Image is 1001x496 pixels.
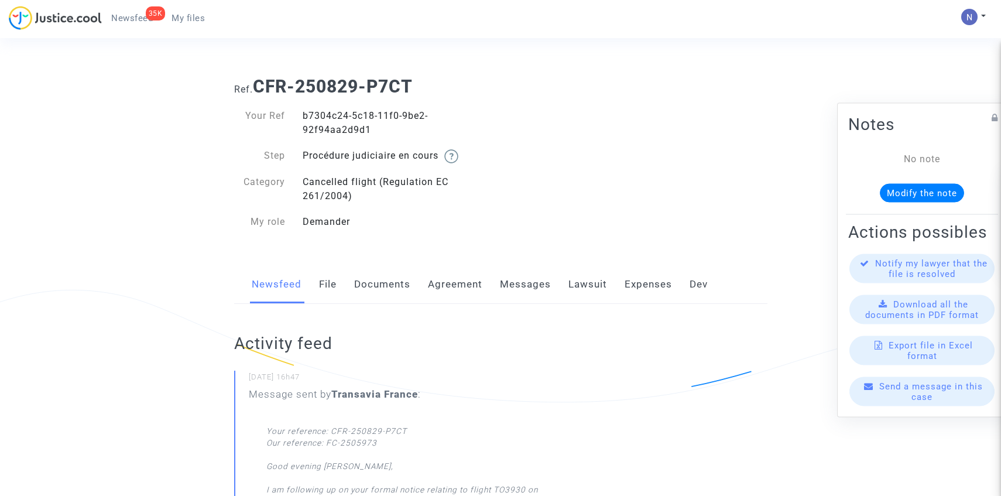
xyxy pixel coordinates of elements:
a: Lawsuit [568,265,607,304]
button: Modify the note [880,183,964,202]
h2: Actions possibles [848,221,996,242]
img: jc-logo.svg [9,6,102,30]
img: ACg8ocLbdXnmRFmzhNqwOPt_sjleXT1r-v--4sGn8-BO7_nRuDcVYw=s96-c [961,9,978,25]
a: Messages [500,265,551,304]
a: 35KNewsfeed [102,9,162,27]
div: Demander [294,215,500,229]
span: My files [172,13,205,23]
h2: Notes [848,114,996,134]
a: File [319,265,337,304]
div: Step [225,149,294,163]
span: Newsfeed [111,13,153,23]
div: My role [225,215,294,229]
img: help.svg [444,149,458,163]
span: Export file in Excel format [889,340,973,361]
b: Transavia France [331,388,418,400]
a: Documents [354,265,410,304]
div: 35K [146,6,166,20]
div: No note [866,152,978,166]
a: Expenses [625,265,672,304]
div: b7304c24-5c18-11f0-9be2-92f94aa2d9d1 [294,109,500,137]
div: Procédure judiciaire en cours [294,149,500,163]
div: Category [225,175,294,203]
b: CFR-250829-P7CT [253,76,413,97]
a: Newsfeed [252,265,301,304]
div: Cancelled flight (Regulation EC 261/2004) [294,175,500,203]
span: Send a message in this case [879,381,983,402]
span: Ref. [234,84,253,95]
span: Download all the documents in PDF format [865,299,979,320]
a: My files [162,9,214,27]
div: Your Ref [225,109,294,137]
span: Notify my lawyer that the file is resolved [875,258,988,279]
small: [DATE] 16h47 [249,372,554,387]
a: Dev [690,265,708,304]
h2: Activity feed [234,333,554,354]
a: Agreement [428,265,482,304]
